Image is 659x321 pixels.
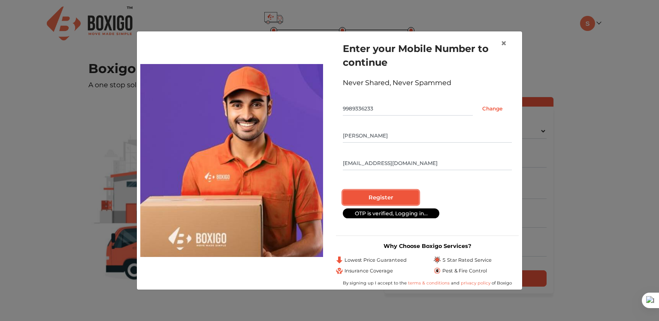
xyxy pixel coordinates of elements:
div: OTP is verified, Logging in... [343,208,439,218]
span: Lowest Price Guaranteed [345,257,407,264]
h3: Why Choose Boxigo Services? [336,243,519,249]
img: storage-img [140,64,323,257]
input: Register [343,190,419,205]
input: Change [473,102,512,116]
a: privacy policy [459,280,492,286]
h1: Enter your Mobile Number to continue [343,42,512,69]
input: Your Name [343,129,512,143]
button: Close [494,31,514,55]
span: Pest & Fire Control [442,267,487,275]
span: × [501,37,507,49]
div: By signing up I accept to the and of Boxigo [336,280,519,286]
a: terms & conditions [408,280,451,286]
span: Insurance Coverage [345,267,393,275]
div: Never Shared, Never Spammed [343,78,512,88]
span: 5 Star Rated Service [442,257,492,264]
input: Mobile No [343,102,473,116]
input: Email Id [343,156,512,170]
